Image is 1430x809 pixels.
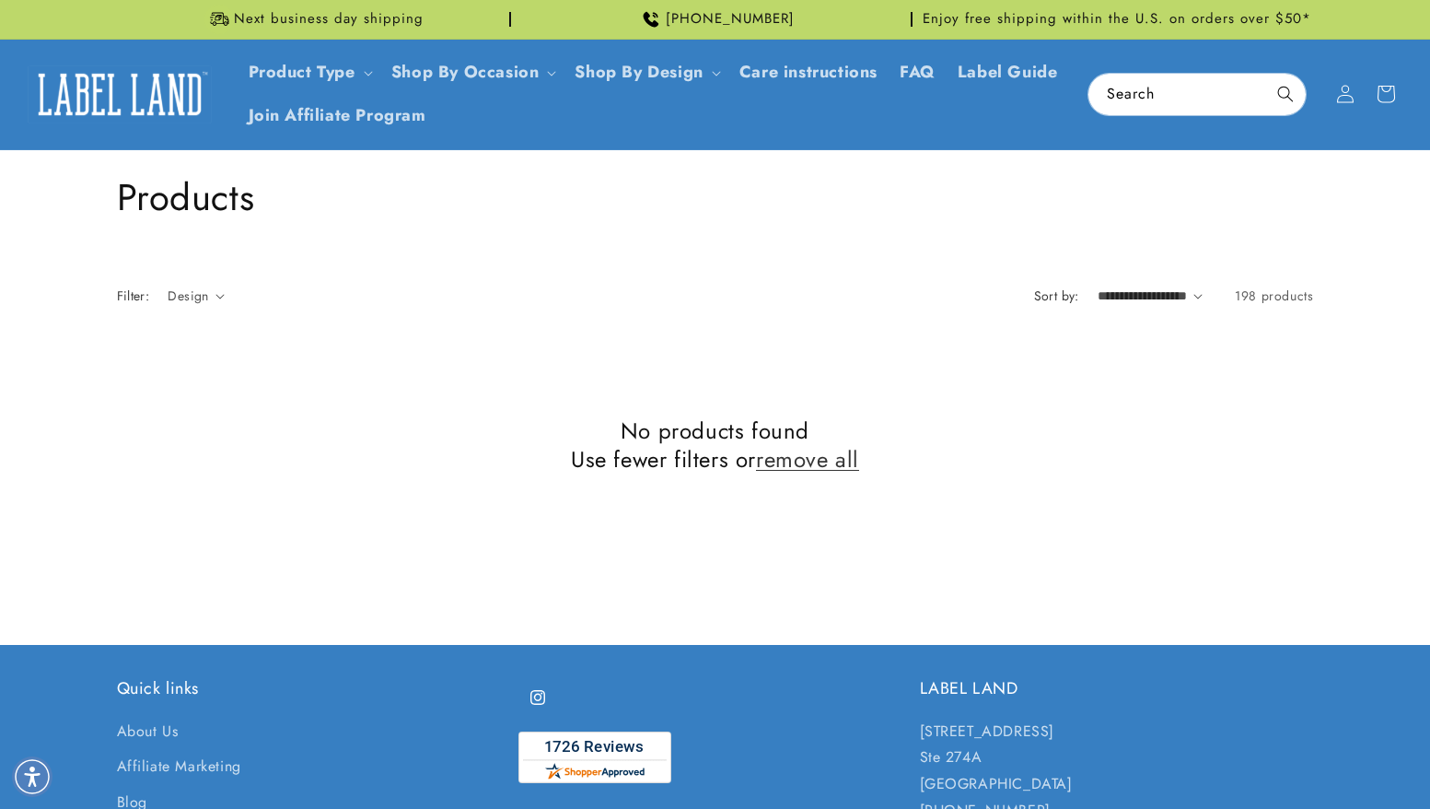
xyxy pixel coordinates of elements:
[380,51,564,94] summary: Shop By Occasion
[900,62,936,83] span: FAQ
[575,60,703,84] a: Shop By Design
[21,59,219,130] a: Label Land
[1034,287,1079,305] label: Sort by:
[1043,722,1412,791] iframe: Gorgias Floating Chat
[238,51,380,94] summary: Product Type
[117,287,150,306] h2: Filter:
[666,10,795,29] span: [PHONE_NUMBER]
[947,51,1069,94] a: Label Guide
[756,445,859,474] a: remove all
[518,732,671,783] img: Customer Reviews
[889,51,947,94] a: FAQ
[28,65,212,123] img: Label Land
[117,749,241,785] a: Affiliate Marketing
[117,173,1314,221] h1: Products
[168,287,208,305] span: Design
[117,719,179,750] a: About Us
[117,416,1314,474] h2: No products found Use fewer filters or
[249,60,355,84] a: Product Type
[238,94,437,137] a: Join Affiliate Program
[958,62,1058,83] span: Label Guide
[12,756,52,797] div: Accessibility Menu
[1265,74,1306,114] button: Search
[391,62,540,83] span: Shop By Occasion
[117,678,511,699] h2: Quick links
[1235,287,1313,305] span: 198 products
[728,51,889,94] a: Care instructions
[249,105,426,126] span: Join Affiliate Program
[168,287,225,306] summary: Design (0 selected)
[739,62,878,83] span: Care instructions
[920,678,1314,699] h2: LABEL LAND
[234,10,424,29] span: Next business day shipping
[923,10,1311,29] span: Enjoy free shipping within the U.S. on orders over $50*
[564,51,727,94] summary: Shop By Design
